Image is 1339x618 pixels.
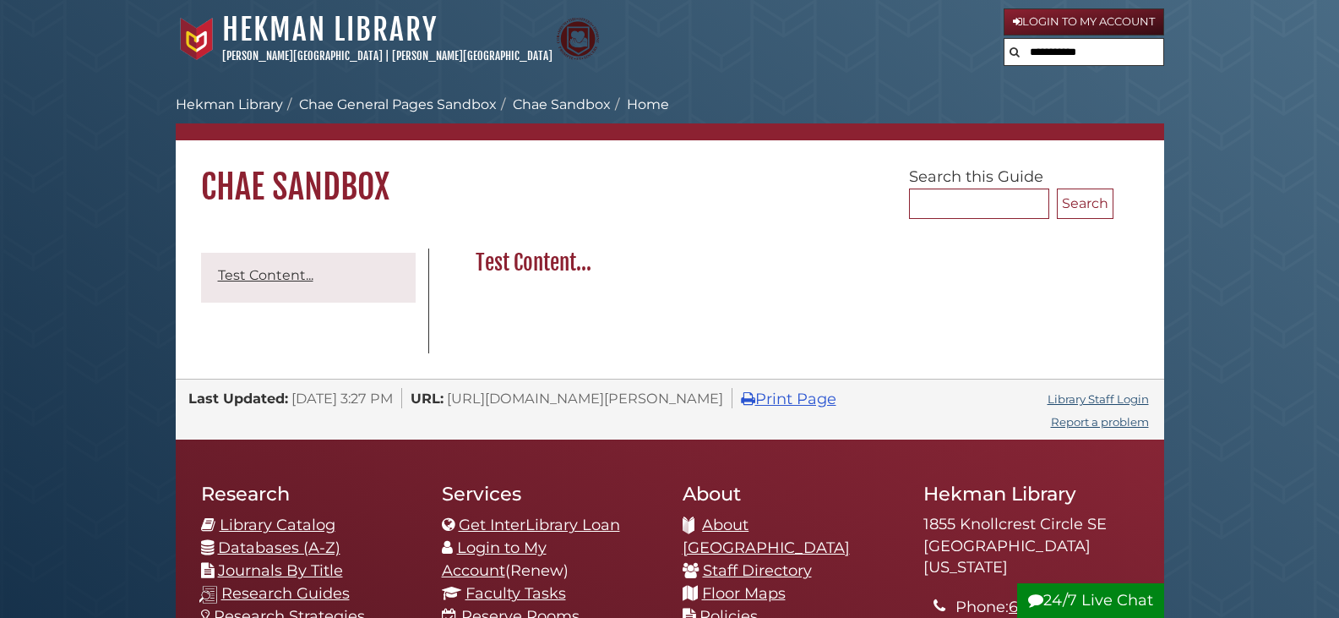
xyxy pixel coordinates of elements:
nav: breadcrumb [176,95,1164,140]
span: | [385,49,389,63]
img: research-guides-icon-white_37x37.png [199,586,217,604]
a: Chae General Pages Sandbox [299,96,497,112]
a: [PERSON_NAME][GEOGRAPHIC_DATA] [222,49,383,63]
li: (Renew) [442,537,657,582]
h2: About [683,482,898,506]
a: 616.526.7197 [1009,598,1100,616]
a: Library Catalog [220,516,335,534]
div: Guide Pages [201,249,416,311]
a: Hekman Library [176,96,283,112]
a: Login to My Account [1004,8,1164,36]
a: Journals By Title [218,561,343,580]
a: Test Content... [218,267,313,283]
h2: Research [201,482,416,506]
a: Hekman Library [222,11,438,48]
h2: Services [442,482,657,506]
button: 24/7 Live Chat [1017,583,1164,618]
h2: Test Content... [467,249,1113,276]
a: Login to My Account [442,539,547,580]
a: Databases (A-Z) [218,539,340,557]
a: Floor Maps [702,584,786,603]
a: About [GEOGRAPHIC_DATA] [683,516,850,557]
button: Search [1004,39,1025,62]
span: [DATE] 3:27 PM [291,390,393,407]
a: Library Staff Login [1048,392,1149,406]
a: Chae Sandbox [513,96,611,112]
button: Search [1057,189,1113,219]
img: Calvin University [176,18,218,60]
span: Last Updated: [188,390,288,407]
span: URL: [411,390,444,407]
i: Search [1010,46,1020,57]
i: Print Page [741,391,755,407]
h1: Chae Sandbox [176,140,1164,208]
a: Faculty Tasks [465,584,566,603]
a: Staff Directory [703,561,812,580]
a: Get InterLibrary Loan [459,516,620,534]
h2: Hekman Library [923,482,1139,506]
span: [URL][DOMAIN_NAME][PERSON_NAME] [447,390,723,407]
a: Research Guides [221,584,350,603]
img: Calvin Theological Seminary [557,18,599,60]
a: Print Page [741,390,836,408]
li: Home [611,95,669,115]
a: Report a problem [1051,415,1149,429]
address: 1855 Knollcrest Circle SE [GEOGRAPHIC_DATA][US_STATE] [923,514,1139,579]
a: [PERSON_NAME][GEOGRAPHIC_DATA] [392,49,552,63]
